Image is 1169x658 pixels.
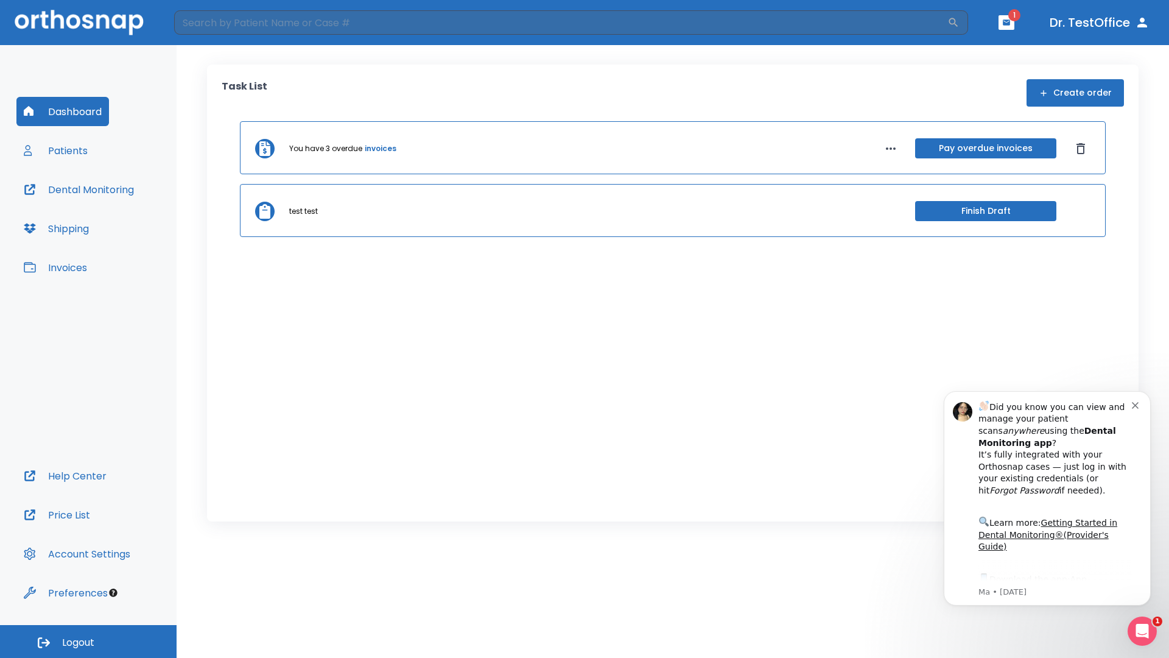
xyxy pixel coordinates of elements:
[53,202,161,224] a: App Store
[62,636,94,649] span: Logout
[206,26,216,36] button: Dismiss notification
[289,206,318,217] p: test test
[915,138,1056,158] button: Pay overdue invoices
[16,578,115,607] button: Preferences
[1045,12,1154,34] button: Dr. TestOffice
[16,97,109,126] button: Dashboard
[1128,617,1157,646] iframe: Intercom live chat
[16,539,138,568] button: Account Settings
[365,143,396,154] a: invoices
[16,214,96,243] button: Shipping
[289,143,362,154] p: You have 3 overdue
[53,199,206,261] div: Download the app: | ​ Let us know if you need help getting started!
[174,10,947,35] input: Search by Patient Name or Case #
[16,461,114,490] button: Help Center
[53,214,206,225] p: Message from Ma, sent 3w ago
[1008,9,1020,21] span: 1
[222,79,267,107] p: Task List
[16,175,141,204] button: Dental Monitoring
[925,373,1169,625] iframe: Intercom notifications message
[16,253,94,282] button: Invoices
[1071,139,1090,158] button: Dismiss
[15,10,144,35] img: Orthosnap
[915,201,1056,221] button: Finish Draft
[1153,617,1162,626] span: 1
[108,587,119,598] div: Tooltip anchor
[16,136,95,165] button: Patients
[1027,79,1124,107] button: Create order
[16,500,97,529] button: Price List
